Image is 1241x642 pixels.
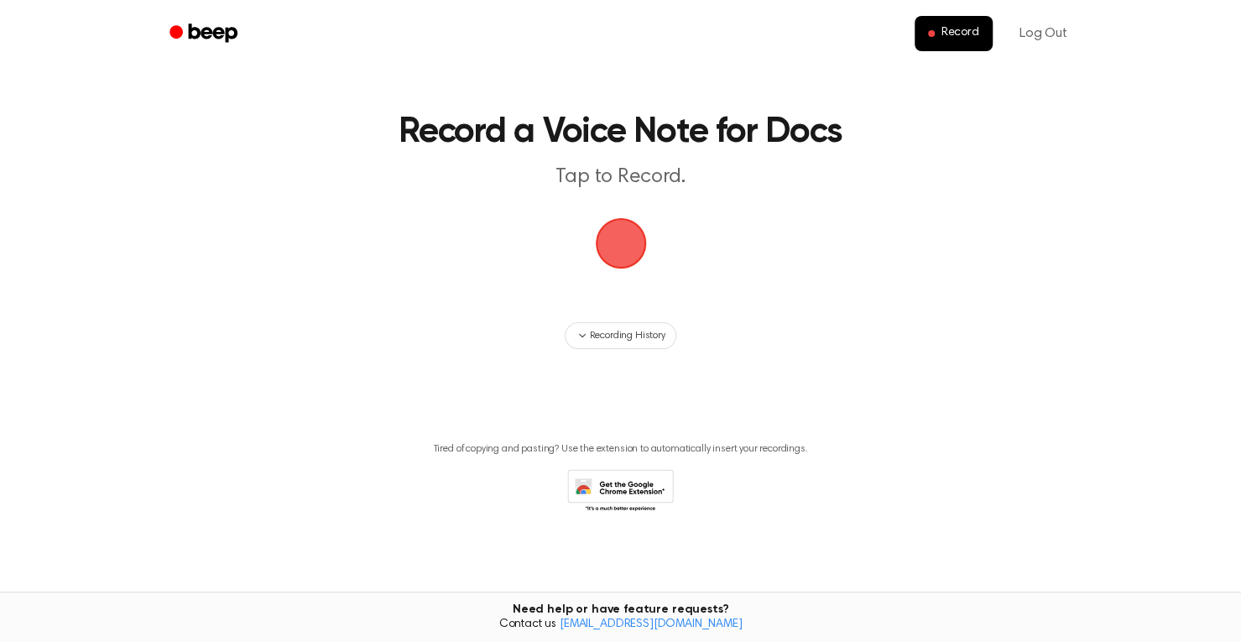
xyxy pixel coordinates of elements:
[596,218,646,269] img: Beep Logo
[10,618,1231,633] span: Contact us
[565,322,675,349] button: Recording History
[434,443,808,456] p: Tired of copying and pasting? Use the extension to automatically insert your recordings.
[560,619,743,630] a: [EMAIL_ADDRESS][DOMAIN_NAME]
[1003,13,1084,54] a: Log Out
[191,115,1051,150] h1: Record a Voice Note for Docs
[589,328,665,343] span: Recording History
[158,18,253,50] a: Beep
[941,26,979,41] span: Record
[915,16,993,51] button: Record
[299,164,943,191] p: Tap to Record.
